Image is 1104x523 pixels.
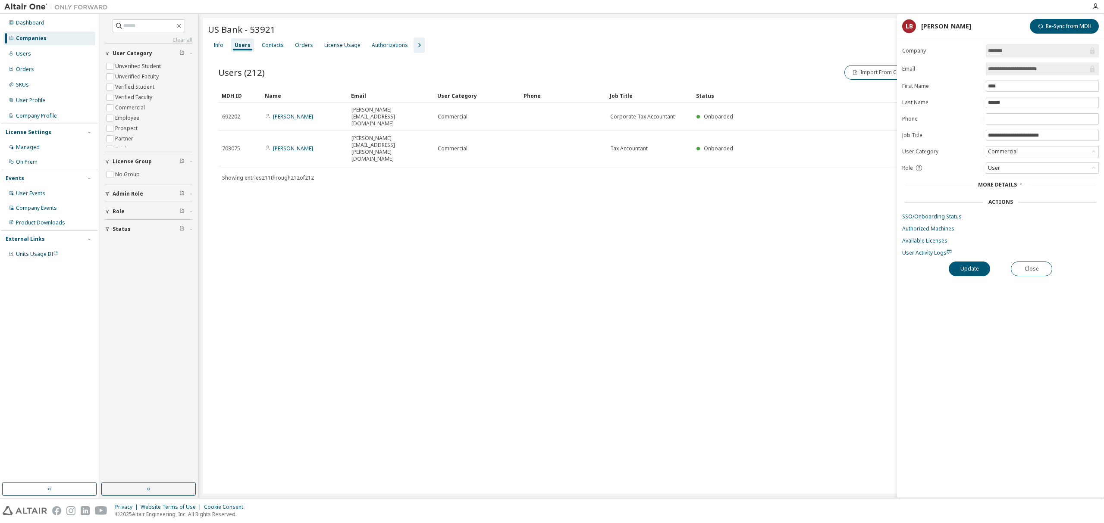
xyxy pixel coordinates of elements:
label: Trial [115,144,128,154]
div: Email [351,89,430,103]
p: © 2025 Altair Engineering, Inc. All Rights Reserved. [115,511,248,518]
label: Email [902,65,981,72]
label: Job Title [902,132,981,139]
button: Re-Sync from MDH [1030,19,1099,34]
span: Commercial [438,113,467,120]
div: [PERSON_NAME] [921,23,971,30]
div: Orders [295,42,313,49]
div: Name [265,89,344,103]
span: Showing entries 211 through 212 of 212 [222,174,314,181]
button: Admin Role [105,184,192,203]
label: Commercial [115,103,147,113]
div: Managed [16,144,40,151]
div: Info [213,42,223,49]
button: Status [105,220,192,239]
label: Unverified Faculty [115,72,160,82]
button: Close [1011,261,1052,276]
div: Companies [16,35,47,42]
label: No Group [115,169,141,180]
div: License Settings [6,129,51,136]
a: [PERSON_NAME] [273,145,313,152]
span: Commercial [438,145,467,152]
label: Unverified Student [115,61,163,72]
label: Phone [902,115,981,122]
div: Status [696,89,1032,103]
span: Role [113,208,125,215]
div: Commercial [987,147,1019,156]
div: SKUs [16,81,29,88]
a: [PERSON_NAME] [273,113,313,120]
span: [PERSON_NAME][EMAIL_ADDRESS][PERSON_NAME][DOMAIN_NAME] [351,135,430,162]
span: Tax Accountant [610,145,648,152]
div: User [986,163,1098,173]
div: User Profile [16,97,45,104]
span: Users (212) [218,66,265,78]
div: User Events [16,190,45,197]
span: Clear filter [179,190,185,197]
img: youtube.svg [95,506,107,515]
img: altair_logo.svg [3,506,47,515]
span: User Activity Logs [902,249,952,256]
img: linkedin.svg [81,506,90,515]
span: Role [902,165,913,171]
a: SSO/Onboarding Status [902,213,1099,220]
div: Company Events [16,205,57,212]
button: Import From CSV [844,65,910,80]
img: Altair One [4,3,112,11]
img: facebook.svg [52,506,61,515]
div: Commercial [986,146,1098,157]
label: First Name [902,83,981,90]
span: Onboarded [704,145,733,152]
div: External Links [6,236,45,243]
label: Employee [115,113,141,123]
img: instagram.svg [66,506,75,515]
span: Clear filter [179,50,185,57]
span: Clear filter [179,158,185,165]
span: [PERSON_NAME][EMAIL_ADDRESS][DOMAIN_NAME] [351,106,430,127]
div: Orders [16,66,34,73]
div: Cookie Consent [204,504,248,511]
span: US Bank - 53921 [208,23,276,35]
div: Users [235,42,251,49]
div: Job Title [610,89,689,103]
button: User Category [105,44,192,63]
div: Events [6,175,24,182]
button: Update [949,261,990,276]
div: User Category [437,89,517,103]
div: LB [902,19,916,33]
a: Clear all [105,37,192,44]
div: Phone [524,89,603,103]
span: Admin Role [113,190,143,197]
label: Company [902,47,981,54]
label: Last Name [902,99,981,106]
div: On Prem [16,159,38,165]
span: Units Usage BI [16,250,58,258]
div: Contacts [262,42,284,49]
label: Prospect [115,123,139,134]
label: Verified Student [115,82,156,92]
div: Users [16,50,31,57]
button: License Group [105,152,192,171]
span: More Details [978,181,1017,188]
label: Partner [115,134,135,144]
div: Privacy [115,504,141,511]
div: License Usage [324,42,361,49]
div: Product Downloads [16,219,65,226]
span: User Category [113,50,152,57]
button: Role [105,202,192,221]
label: User Category [902,148,981,155]
div: Authorizations [372,42,408,49]
span: Corporate Tax Accountant [610,113,675,120]
span: License Group [113,158,152,165]
div: Dashboard [16,19,44,26]
span: Status [113,226,131,233]
span: Onboarded [704,113,733,120]
a: Available Licenses [902,237,1099,244]
div: User [987,163,1001,173]
label: Verified Faculty [115,92,154,103]
div: Actions [988,199,1013,205]
span: Clear filter [179,208,185,215]
span: 703075 [222,145,240,152]
span: 692202 [222,113,240,120]
div: Company Profile [16,112,57,119]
